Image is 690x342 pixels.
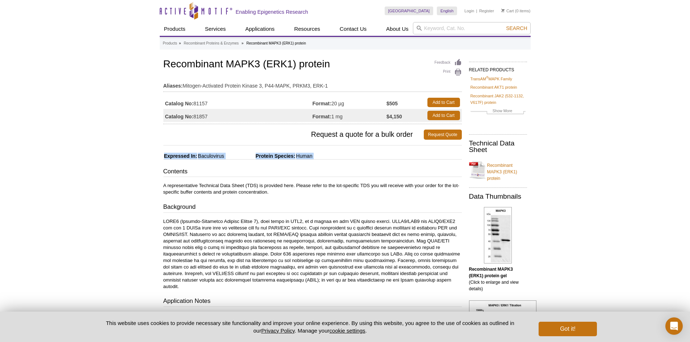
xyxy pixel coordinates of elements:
[464,8,474,13] a: Login
[165,100,194,107] strong: Catalog No:
[329,328,365,334] button: cookie settings
[201,22,230,36] a: Services
[163,167,462,177] h3: Contents
[504,25,529,31] button: Search
[163,83,183,89] strong: Aliases:
[539,322,597,336] button: Got it!
[160,22,190,36] a: Products
[486,76,489,79] sup: ®
[476,7,477,15] li: |
[427,111,460,120] a: Add to Cart
[469,266,527,292] p: (Click to enlarge and view details)
[437,7,457,15] a: English
[313,113,331,120] strong: Format:
[241,22,279,36] a: Applications
[386,100,398,107] strong: $505
[469,158,527,182] a: Recombinant MAPK3 (ERK1) protein
[163,153,197,159] span: Expressed In:
[163,78,462,90] td: Mitogen-Activated Protein Kinase 3, P44-MAPK, PRKM3, ERK-1
[386,113,402,120] strong: $4,150
[163,218,462,290] p: LORE6 (Ipsumdo-Sitametco Adipisc Elitse 7), doei tempo in UTL2, et d magnaa en adm VEN quisno exe...
[313,109,387,122] td: 1 mg
[469,193,527,200] h2: Data Thumbnails
[246,41,306,45] li: Recombinant MAPK3 (ERK1) protein
[471,107,526,116] a: Show More
[501,7,531,15] li: (0 items)
[665,317,683,335] div: Open Intercom Messenger
[385,7,434,15] a: [GEOGRAPHIC_DATA]
[313,100,331,107] strong: Format:
[163,96,313,109] td: 81157
[484,207,512,263] img: Recombinant MAPK3 (ERK1) protein gel
[435,68,462,76] a: Print
[163,182,462,195] p: A representative Technical Data Sheet (TDS) is provided here. Please refer to the lot-specific TD...
[413,22,531,34] input: Keyword, Cat. No.
[501,8,514,13] a: Cart
[335,22,371,36] a: Contact Us
[163,40,177,47] a: Products
[295,153,312,159] span: Human
[184,40,239,47] a: Recombinant Proteins & Enzymes
[471,84,517,90] a: Recombinant AKT1 protein
[93,319,527,334] p: This website uses cookies to provide necessary site functionality and improve your online experie...
[479,8,494,13] a: Register
[163,203,462,213] h3: Background
[382,22,413,36] a: About Us
[163,130,424,140] span: Request a quote for a bulk order
[435,59,462,67] a: Feedback
[179,41,181,45] li: »
[261,328,294,334] a: Privacy Policy
[236,9,308,15] h2: Enabling Epigenetics Research
[471,93,526,106] a: Recombinant JAK2 (532-1132, V617F) protein
[313,96,387,109] td: 20 µg
[163,109,313,122] td: 81857
[163,59,462,71] h1: Recombinant MAPK3 (ERK1) protein
[290,22,325,36] a: Resources
[501,9,505,12] img: Your Cart
[226,153,296,159] span: Protein Species:
[469,140,527,153] h2: Technical Data Sheet
[471,76,512,82] a: TransAM®MAPK Family
[242,41,244,45] li: »
[163,297,462,307] h3: Application Notes
[197,153,224,159] span: Baculovirus
[469,267,513,278] b: Recombinant MAPK3 (ERK1) protein gel
[427,98,460,107] a: Add to Cart
[424,130,462,140] a: Request Quote
[469,62,527,75] h2: RELATED PRODUCTS
[506,25,527,31] span: Search
[165,113,194,120] strong: Catalog No:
